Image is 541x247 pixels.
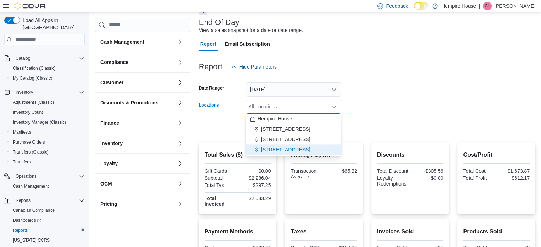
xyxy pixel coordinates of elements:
[377,151,444,159] h2: Discounts
[386,2,408,10] span: Feedback
[10,118,85,127] span: Inventory Manager (Classic)
[463,168,495,174] div: Total Cost
[199,18,239,27] h3: End Of Day
[325,168,357,174] div: $65.32
[205,182,236,188] div: Total Tax
[239,168,271,174] div: $0.00
[13,208,55,213] span: Canadian Compliance
[13,149,48,155] span: Transfers (Classic)
[291,168,322,179] div: Transaction Average
[199,102,219,108] label: Locations
[16,90,33,95] span: Inventory
[176,78,185,87] button: Customer
[205,168,236,174] div: Gift Cards
[200,37,216,51] span: Report
[100,180,175,187] button: OCM
[100,119,175,127] button: Finance
[228,60,280,74] button: Hide Parameters
[377,168,409,174] div: Total Discount
[16,173,37,179] span: Operations
[10,236,85,245] span: Washington CCRS
[7,157,87,167] button: Transfers
[7,147,87,157] button: Transfers (Classic)
[13,159,31,165] span: Transfers
[13,119,66,125] span: Inventory Manager (Classic)
[100,79,175,86] button: Customer
[13,196,33,205] button: Reports
[10,64,85,73] span: Classification (Classic)
[10,74,55,82] a: My Catalog (Classic)
[7,63,87,73] button: Classification (Classic)
[13,218,41,223] span: Dashboards
[205,227,271,236] h2: Payment Methods
[13,183,49,189] span: Cash Management
[100,160,118,167] h3: Loyalty
[13,172,85,181] span: Operations
[100,59,175,66] button: Compliance
[261,125,310,133] span: [STREET_ADDRESS]
[10,138,48,146] a: Purchase Orders
[10,182,85,190] span: Cash Management
[205,195,225,207] strong: Total Invoiced
[7,127,87,137] button: Manifests
[16,198,31,203] span: Reports
[10,108,46,117] a: Inventory Count
[7,97,87,107] button: Adjustments (Classic)
[100,200,117,208] h3: Pricing
[16,55,30,61] span: Catalog
[239,195,271,201] div: $2,583.29
[100,59,128,66] h3: Compliance
[10,158,85,166] span: Transfers
[10,128,34,136] a: Manifests
[494,2,535,10] p: [PERSON_NAME]
[176,98,185,107] button: Discounts & Promotions
[10,226,31,235] a: Reports
[239,182,271,188] div: $297.25
[246,124,341,134] button: [STREET_ADDRESS]
[10,98,85,107] span: Adjustments (Classic)
[7,215,87,225] a: Dashboards
[1,53,87,63] button: Catalog
[10,138,85,146] span: Purchase Orders
[291,227,357,236] h2: Taxes
[10,74,85,82] span: My Catalog (Classic)
[377,175,409,187] div: Loyalty Redemptions
[10,206,58,215] a: Canadian Compliance
[441,2,476,10] p: Hempire House
[246,82,341,97] button: [DATE]
[10,148,85,156] span: Transfers (Classic)
[412,168,443,174] div: -$305.56
[20,17,85,31] span: Load All Apps in [GEOGRAPHIC_DATA]
[239,175,271,181] div: $2,286.04
[412,175,443,181] div: $0.00
[13,227,28,233] span: Reports
[10,236,53,245] a: [US_STATE] CCRS
[13,196,85,205] span: Reports
[13,129,31,135] span: Manifests
[13,88,85,97] span: Inventory
[7,73,87,83] button: My Catalog (Classic)
[10,128,85,136] span: Manifests
[331,104,337,109] button: Close list of options
[7,235,87,245] button: [US_STATE] CCRS
[1,171,87,181] button: Operations
[13,75,52,81] span: My Catalog (Classic)
[176,159,185,168] button: Loyalty
[246,145,341,155] button: [STREET_ADDRESS]
[10,98,57,107] a: Adjustments (Classic)
[10,118,69,127] a: Inventory Manager (Classic)
[239,63,277,70] span: Hide Parameters
[176,139,185,147] button: Inventory
[479,2,480,10] p: |
[14,2,46,10] img: Cova
[100,79,123,86] h3: Customer
[7,205,87,215] button: Canadian Compliance
[13,88,36,97] button: Inventory
[13,237,50,243] span: [US_STATE] CCRS
[205,175,236,181] div: Subtotal
[7,107,87,117] button: Inventory Count
[13,54,85,63] span: Catalog
[463,227,530,236] h2: Products Sold
[1,87,87,97] button: Inventory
